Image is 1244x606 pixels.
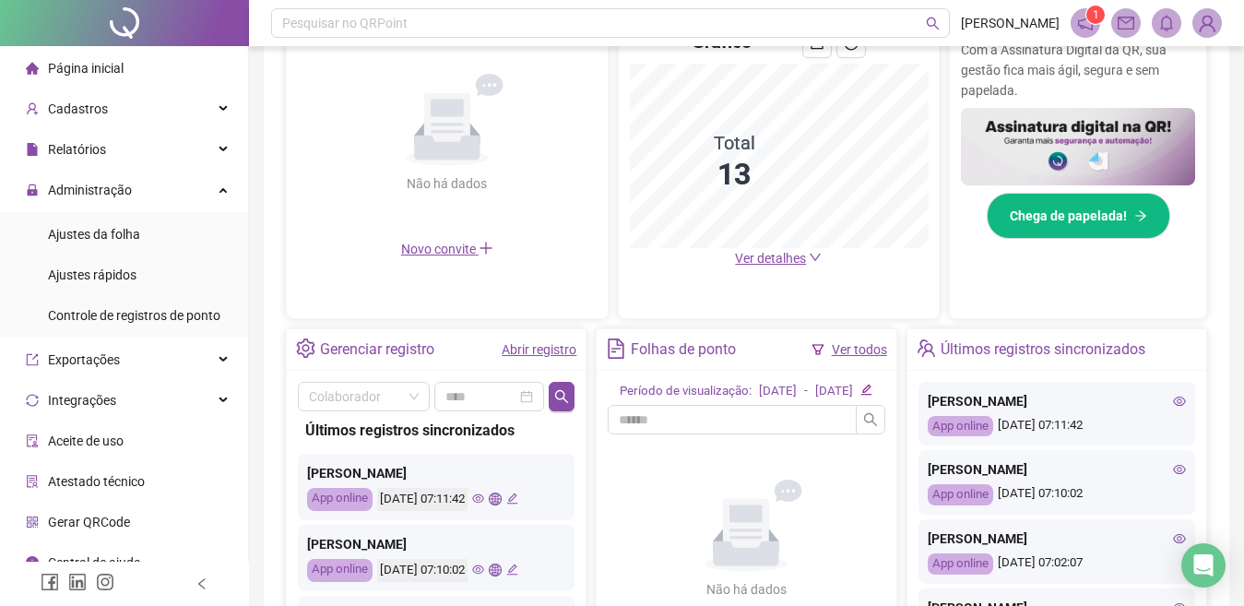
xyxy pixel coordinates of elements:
div: Últimos registros sincronizados [941,334,1145,365]
span: team [917,339,936,358]
span: search [926,17,940,30]
span: edit [506,493,518,505]
div: Folhas de ponto [631,334,736,365]
span: setting [296,339,315,358]
div: App online [928,416,993,437]
span: Administração [48,183,132,197]
span: global [489,564,501,576]
p: Com a Assinatura Digital da QR, sua gestão fica mais ágil, segura e sem papelada. [961,40,1195,101]
div: Período de visualização: [620,382,752,401]
span: file [26,143,39,156]
span: home [26,62,39,75]
span: search [863,412,878,427]
span: Ver detalhes [735,251,806,266]
span: facebook [41,573,59,591]
span: down [809,251,822,264]
span: Central de ajuda [48,555,141,570]
div: [DATE] 07:10:02 [377,559,468,582]
span: export [26,353,39,366]
div: [DATE] 07:02:07 [928,553,1186,575]
span: eye [472,564,484,576]
div: App online [928,484,993,505]
span: Exportações [48,352,120,367]
div: - [804,382,808,401]
span: solution [26,475,39,488]
span: bell [1158,15,1175,31]
span: lock [26,184,39,196]
span: linkedin [68,573,87,591]
span: Ajustes da folha [48,227,140,242]
span: plus [479,241,493,255]
span: eye [1173,395,1186,408]
span: Cadastros [48,101,108,116]
button: Chega de papelada! [987,193,1170,239]
div: [PERSON_NAME] [928,391,1186,411]
div: [DATE] [815,382,853,401]
span: Chega de papelada! [1010,206,1127,226]
img: 83754 [1193,9,1221,37]
span: left [195,577,208,590]
span: 1 [1093,8,1099,21]
span: Atestado técnico [48,474,145,489]
span: filter [812,343,824,356]
span: global [489,493,501,505]
span: instagram [96,573,114,591]
div: [PERSON_NAME] [307,534,565,554]
div: [DATE] 07:11:42 [928,416,1186,437]
span: edit [860,384,872,396]
span: [PERSON_NAME] [961,13,1060,33]
span: sync [26,394,39,407]
div: [DATE] [759,382,797,401]
span: user-add [26,102,39,115]
div: [PERSON_NAME] [928,529,1186,549]
span: eye [472,493,484,505]
span: Integrações [48,393,116,408]
div: [PERSON_NAME] [307,463,565,483]
span: Relatórios [48,142,106,157]
div: Não há dados [362,173,532,194]
div: App online [307,559,373,582]
div: App online [307,488,373,511]
div: [DATE] 07:10:02 [928,484,1186,505]
span: mail [1118,15,1134,31]
div: [PERSON_NAME] [928,459,1186,480]
span: audit [26,434,39,447]
span: edit [506,564,518,576]
span: search [554,389,569,404]
span: qrcode [26,516,39,529]
a: Abrir registro [502,342,576,357]
span: Página inicial [48,61,124,76]
div: Últimos registros sincronizados [305,419,567,442]
span: Controle de registros de ponto [48,308,220,323]
div: Gerenciar registro [320,334,434,365]
img: banner%2F02c71560-61a6-44d4-94b9-c8ab97240462.png [961,108,1195,186]
span: eye [1173,532,1186,545]
span: info-circle [26,556,39,569]
span: Aceite de uso [48,434,124,448]
span: arrow-right [1134,209,1147,222]
span: file-text [606,339,625,358]
span: notification [1077,15,1094,31]
span: Novo convite [401,242,493,256]
a: Ver todos [832,342,887,357]
div: [DATE] 07:11:42 [377,488,468,511]
span: Ajustes rápidos [48,267,136,282]
div: Não há dados [661,579,831,600]
div: App online [928,553,993,575]
a: Ver detalhes down [735,251,822,266]
span: eye [1173,463,1186,476]
div: Open Intercom Messenger [1181,543,1226,588]
span: Gerar QRCode [48,515,130,529]
sup: 1 [1086,6,1105,24]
